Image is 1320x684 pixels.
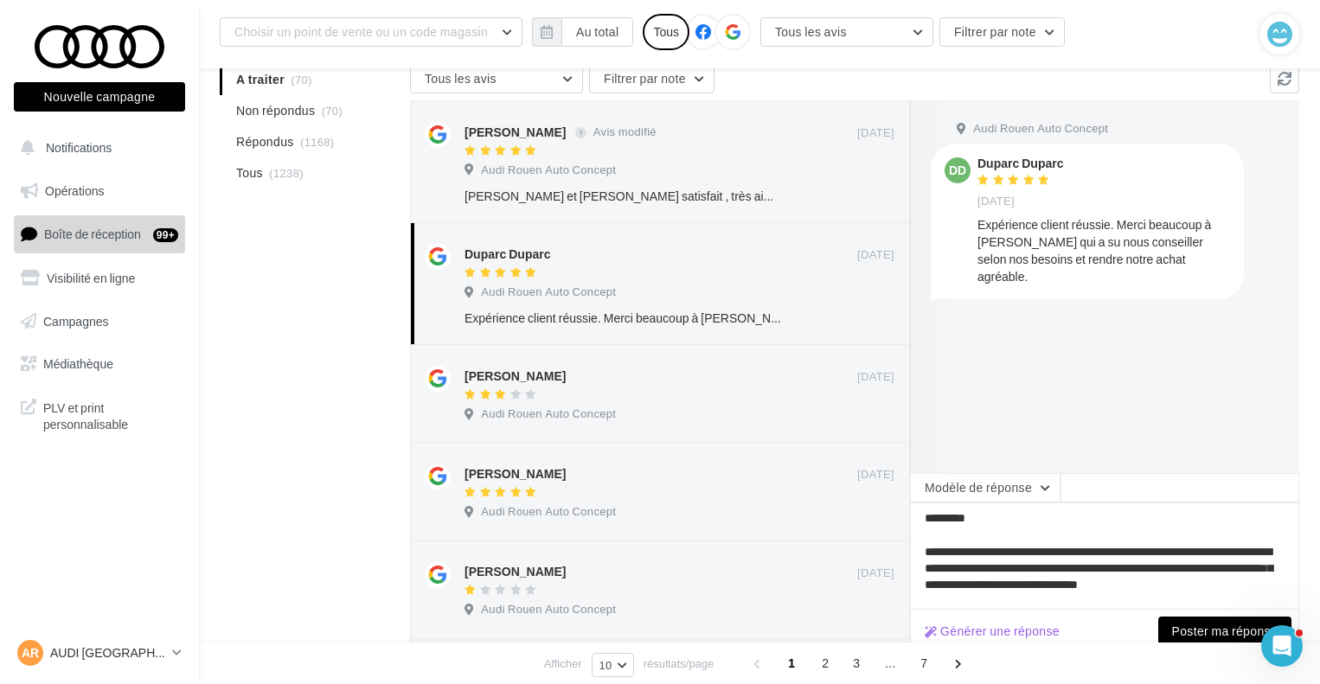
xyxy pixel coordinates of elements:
a: Opérations [10,173,189,209]
a: Visibilité en ligne [10,260,189,297]
span: (1238) [269,166,304,180]
div: Tous [643,14,689,50]
span: [DATE] [857,125,894,141]
button: Au total [532,17,633,47]
span: [DATE] [857,247,894,263]
span: Choisir un point de vente ou un code magasin [234,24,488,39]
div: Expérience client réussie. Merci beaucoup à [PERSON_NAME] qui a su nous conseiller selon nos beso... [465,310,782,327]
button: Notifications [10,130,182,166]
button: Poster ma réponse [1158,617,1291,646]
span: AR [22,644,39,662]
span: Afficher [544,655,582,672]
a: PLV et print personnalisable [10,389,189,440]
span: Tous les avis [425,71,497,86]
div: [PERSON_NAME] [465,465,566,483]
button: Filtrer par note [589,64,714,93]
a: Médiathèque [10,346,189,382]
button: Générer une réponse [918,621,1067,642]
button: Filtrer par note [939,17,1065,47]
span: Avis modifié [593,125,657,139]
div: Duparc Duparc [465,246,550,263]
p: AUDI [GEOGRAPHIC_DATA] [50,644,165,662]
span: Audi Rouen Auto Concept [481,284,616,300]
div: 99+ [153,228,178,242]
div: Expérience client réussie. Merci beaucoup à [PERSON_NAME] qui a su nous conseiller selon nos beso... [977,216,1230,285]
div: [PERSON_NAME] [465,368,566,385]
span: Audi Rouen Auto Concept [481,406,616,422]
span: Audi Rouen Auto Concept [481,602,616,617]
span: 3 [843,649,870,677]
span: Audi Rouen Auto Concept [481,163,616,178]
button: Tous les avis [760,17,933,47]
span: Tous les avis [775,24,847,39]
span: [DATE] [857,369,894,385]
div: [PERSON_NAME] et [PERSON_NAME] satisfait , très aimable et professionnel [465,188,782,205]
span: PLV et print personnalisable [43,396,178,433]
span: Visibilité en ligne [47,271,135,285]
span: Médiathèque [43,356,113,371]
span: 10 [599,658,612,672]
span: [DATE] [857,467,894,483]
span: Audi Rouen Auto Concept [481,504,616,520]
span: DD [949,162,966,179]
button: Nouvelle campagne [14,82,185,112]
span: Audi Rouen Auto Concept [973,121,1108,137]
span: Boîte de réception [44,227,141,241]
button: Tous les avis [410,64,583,93]
a: AR AUDI [GEOGRAPHIC_DATA] [14,636,185,669]
button: Modèle de réponse [910,473,1060,502]
span: 2 [811,649,839,677]
iframe: Intercom live chat [1261,625,1303,667]
span: (1168) [300,135,335,149]
div: [PERSON_NAME] [465,563,566,580]
span: Campagnes [43,313,109,328]
span: ... [876,649,904,677]
span: Opérations [45,183,104,198]
div: Duparc Duparc [977,157,1063,169]
button: Au total [561,17,633,47]
span: [DATE] [977,194,1015,209]
span: 7 [910,649,938,677]
span: Tous [236,164,263,182]
a: Boîte de réception99+ [10,215,189,253]
span: Notifications [46,140,112,155]
span: [DATE] [857,566,894,581]
button: Choisir un point de vente ou un code magasin [220,17,522,47]
span: (70) [322,104,343,118]
button: 10 [592,653,634,677]
span: Répondus [236,133,294,150]
a: Campagnes [10,304,189,340]
span: 1 [778,649,805,677]
span: résultats/page [644,655,714,672]
span: Non répondus [236,102,315,119]
div: [PERSON_NAME] [465,124,566,141]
